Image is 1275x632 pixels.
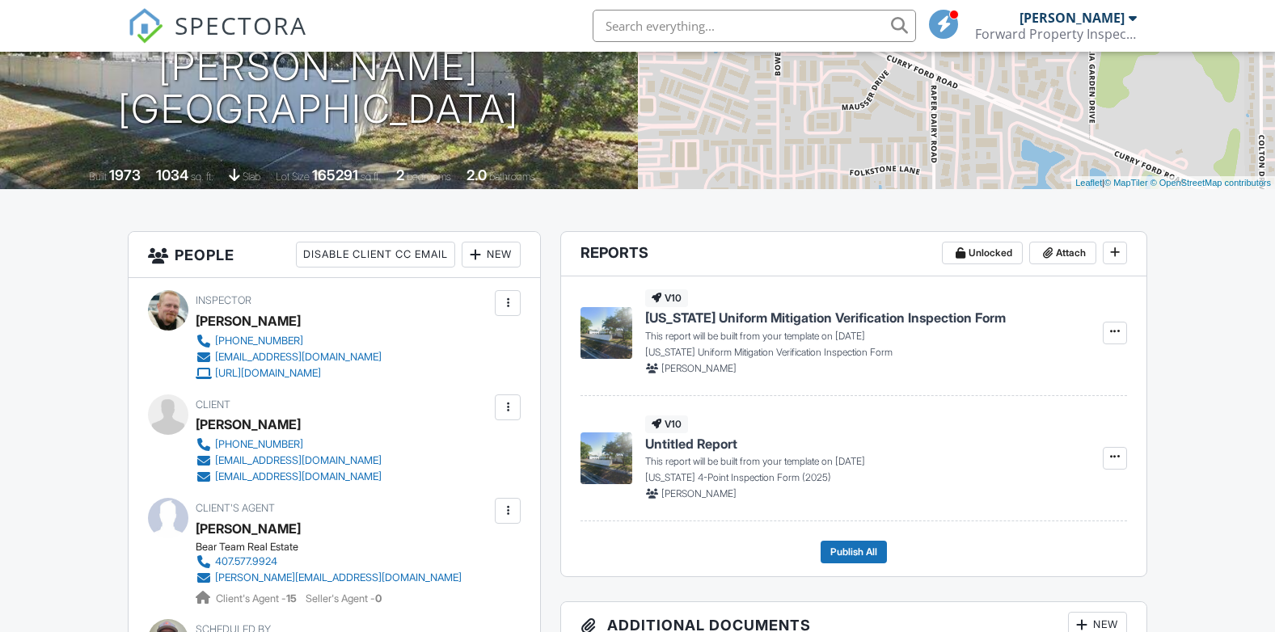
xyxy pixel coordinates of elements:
[407,171,451,183] span: bedrooms
[196,365,382,381] a: [URL][DOMAIN_NAME]
[593,10,916,42] input: Search everything...
[296,242,455,268] div: Disable Client CC Email
[26,2,612,130] h1: [STREET_ADDRESS][PERSON_NAME] [GEOGRAPHIC_DATA]
[215,555,277,568] div: 407.577.9924
[216,592,299,605] span: Client's Agent -
[215,438,303,451] div: [PHONE_NUMBER]
[196,309,301,333] div: [PERSON_NAME]
[312,166,358,183] div: 165291
[196,554,462,570] a: 407.577.9924
[1104,178,1148,187] a: © MapTiler
[243,171,260,183] span: slab
[462,242,521,268] div: New
[1020,10,1125,26] div: [PERSON_NAME]
[1150,178,1271,187] a: © OpenStreetMap contributors
[215,470,382,483] div: [EMAIL_ADDRESS][DOMAIN_NAME]
[128,8,163,44] img: The Best Home Inspection Software - Spectora
[196,436,382,453] a: [PHONE_NUMBER]
[361,171,381,183] span: sq.ft.
[196,469,382,485] a: [EMAIL_ADDRESS][DOMAIN_NAME]
[175,8,307,42] span: SPECTORA
[1071,176,1275,190] div: |
[975,26,1137,42] div: Forward Property Inspections
[196,453,382,469] a: [EMAIL_ADDRESS][DOMAIN_NAME]
[215,351,382,364] div: [EMAIL_ADDRESS][DOMAIN_NAME]
[196,570,462,586] a: [PERSON_NAME][EMAIL_ADDRESS][DOMAIN_NAME]
[191,171,213,183] span: sq. ft.
[196,502,275,514] span: Client's Agent
[489,171,535,183] span: bathrooms
[129,232,541,278] h3: People
[196,349,382,365] a: [EMAIL_ADDRESS][DOMAIN_NAME]
[196,412,301,436] div: [PERSON_NAME]
[196,333,382,349] a: [PHONE_NUMBER]
[215,335,303,348] div: [PHONE_NUMBER]
[196,398,230,411] span: Client
[396,166,404,183] div: 2
[1075,178,1102,187] a: Leaflet
[215,454,382,467] div: [EMAIL_ADDRESS][DOMAIN_NAME]
[215,367,321,380] div: [URL][DOMAIN_NAME]
[306,592,382,605] span: Seller's Agent -
[156,166,188,183] div: 1034
[286,592,297,605] strong: 15
[196,294,251,306] span: Inspector
[375,592,382,605] strong: 0
[109,166,141,183] div: 1973
[467,166,487,183] div: 2.0
[89,171,107,183] span: Built
[128,22,307,56] a: SPECTORA
[196,541,475,554] div: Bear Team Real Estate
[196,516,301,541] div: [PERSON_NAME]
[215,571,462,584] div: [PERSON_NAME][EMAIL_ADDRESS][DOMAIN_NAME]
[276,171,310,183] span: Lot Size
